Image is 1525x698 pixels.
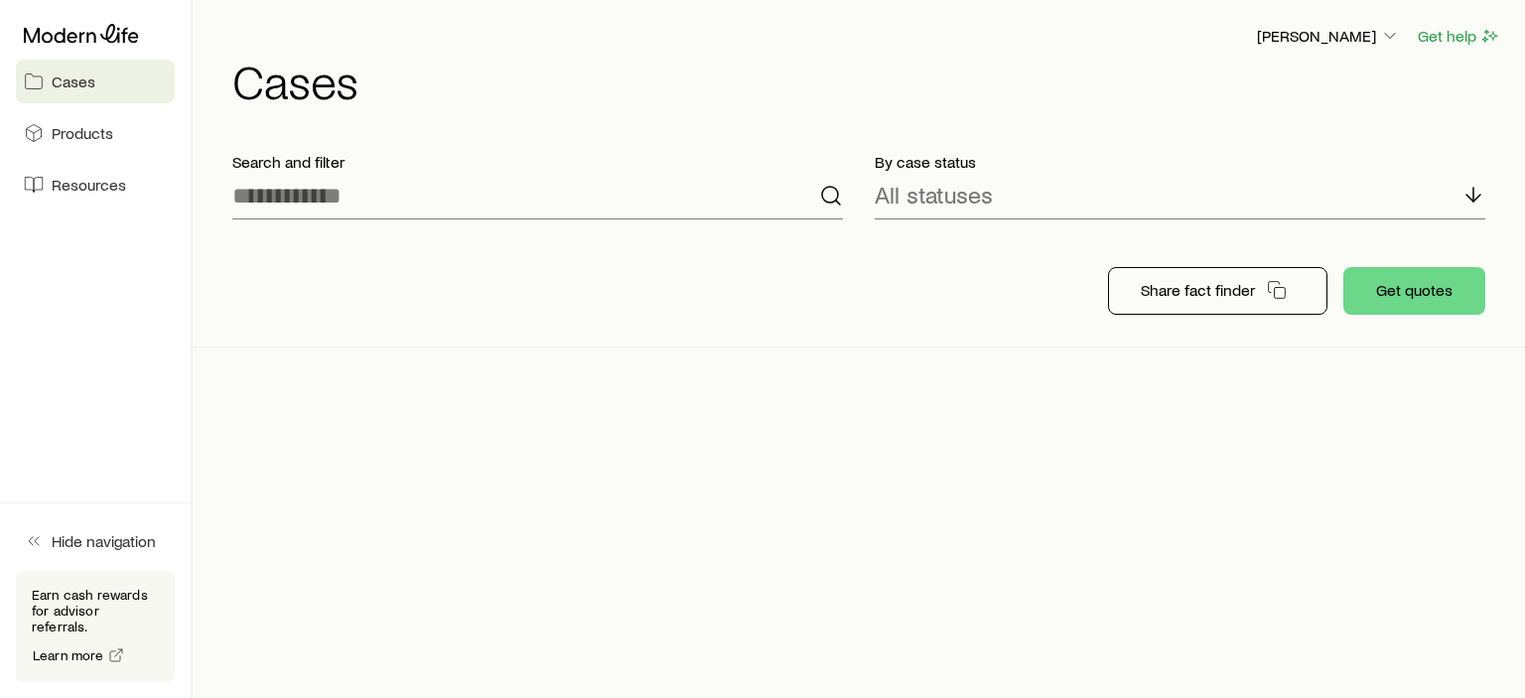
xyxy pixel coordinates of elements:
p: Earn cash rewards for advisor referrals. [32,587,159,634]
p: By case status [875,152,1485,172]
a: Cases [16,60,175,103]
button: Hide navigation [16,519,175,563]
button: Share fact finder [1108,267,1327,315]
a: Products [16,111,175,155]
button: Get quotes [1343,267,1485,315]
p: [PERSON_NAME] [1257,26,1400,46]
span: Learn more [33,648,104,662]
span: Resources [52,175,126,195]
p: All statuses [875,181,993,209]
span: Products [52,123,113,143]
p: Share fact finder [1141,280,1255,300]
p: Search and filter [232,152,843,172]
span: Hide navigation [52,531,156,551]
button: Get help [1417,25,1501,48]
a: Resources [16,163,175,207]
span: Cases [52,71,95,91]
button: [PERSON_NAME] [1256,25,1401,49]
h1: Cases [232,57,1501,104]
div: Earn cash rewards for advisor referrals.Learn more [16,571,175,682]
